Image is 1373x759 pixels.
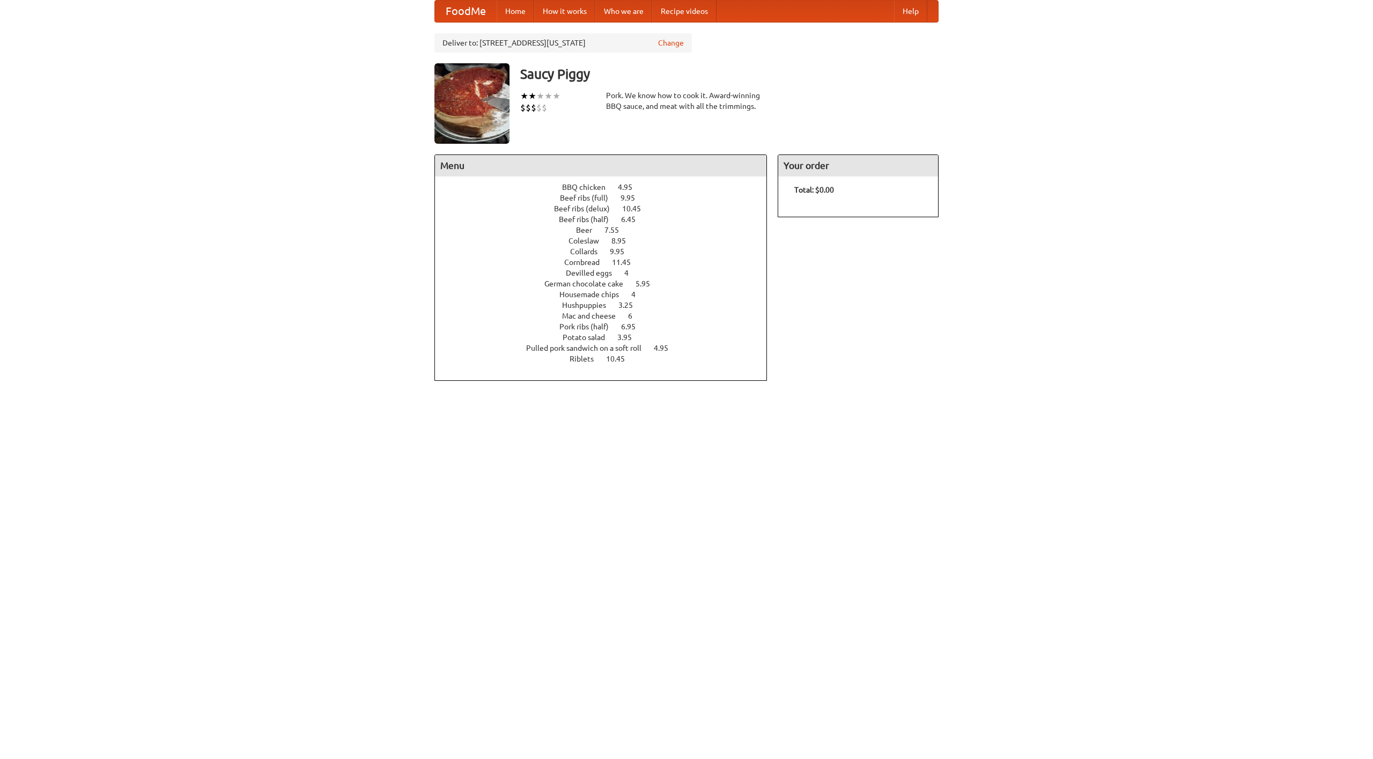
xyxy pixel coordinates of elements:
span: Beer [576,226,603,234]
li: $ [542,102,547,114]
a: German chocolate cake 5.95 [544,279,670,288]
a: Pork ribs (half) 6.95 [559,322,655,331]
li: $ [520,102,526,114]
span: Beef ribs (half) [559,215,619,224]
span: Housemade chips [559,290,630,299]
span: 3.95 [617,333,643,342]
a: Riblets 10.45 [570,355,645,363]
a: Collards 9.95 [570,247,644,256]
span: Pulled pork sandwich on a soft roll [526,344,652,352]
h3: Saucy Piggy [520,63,939,85]
span: 11.45 [612,258,641,267]
a: BBQ chicken 4.95 [562,183,652,191]
a: Change [658,38,684,48]
span: Collards [570,247,608,256]
a: FoodMe [435,1,497,22]
span: Beef ribs (full) [560,194,619,202]
img: angular.jpg [434,63,510,144]
span: 10.45 [622,204,652,213]
span: Beef ribs (delux) [554,204,621,213]
span: 10.45 [606,355,636,363]
a: Mac and cheese 6 [562,312,652,320]
div: Pork. We know how to cook it. Award-winning BBQ sauce, and meat with all the trimmings. [606,90,767,112]
span: Cornbread [564,258,610,267]
span: 4 [624,269,639,277]
li: ★ [544,90,552,102]
span: Potato salad [563,333,616,342]
a: Beef ribs (delux) 10.45 [554,204,661,213]
span: 5.95 [636,279,661,288]
a: Home [497,1,534,22]
span: German chocolate cake [544,279,634,288]
a: Who we are [595,1,652,22]
span: Hushpuppies [562,301,617,310]
a: Coleslaw 8.95 [569,237,646,245]
li: ★ [528,90,536,102]
span: 9.95 [621,194,646,202]
a: Devilled eggs 4 [566,269,648,277]
span: 4.95 [618,183,643,191]
h4: Menu [435,155,766,176]
a: Beef ribs (half) 6.45 [559,215,655,224]
span: 4 [631,290,646,299]
a: Help [894,1,927,22]
span: 6 [628,312,643,320]
a: Beef ribs (full) 9.95 [560,194,655,202]
span: Coleslaw [569,237,610,245]
a: Potato salad 3.95 [563,333,652,342]
span: BBQ chicken [562,183,616,191]
li: $ [526,102,531,114]
a: Cornbread 11.45 [564,258,651,267]
span: 7.55 [604,226,630,234]
span: 3.25 [618,301,644,310]
span: 8.95 [611,237,637,245]
span: Riblets [570,355,604,363]
span: 9.95 [610,247,635,256]
a: Pulled pork sandwich on a soft roll 4.95 [526,344,688,352]
span: 6.95 [621,322,646,331]
a: How it works [534,1,595,22]
span: Devilled eggs [566,269,623,277]
li: $ [531,102,536,114]
span: Mac and cheese [562,312,626,320]
li: $ [536,102,542,114]
a: Recipe videos [652,1,717,22]
a: Hushpuppies 3.25 [562,301,653,310]
span: Pork ribs (half) [559,322,619,331]
li: ★ [536,90,544,102]
span: 6.45 [621,215,646,224]
h4: Your order [778,155,938,176]
li: ★ [520,90,528,102]
div: Deliver to: [STREET_ADDRESS][US_STATE] [434,33,692,53]
a: Housemade chips 4 [559,290,655,299]
a: Beer 7.55 [576,226,639,234]
b: Total: $0.00 [794,186,834,194]
li: ★ [552,90,560,102]
span: 4.95 [654,344,679,352]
